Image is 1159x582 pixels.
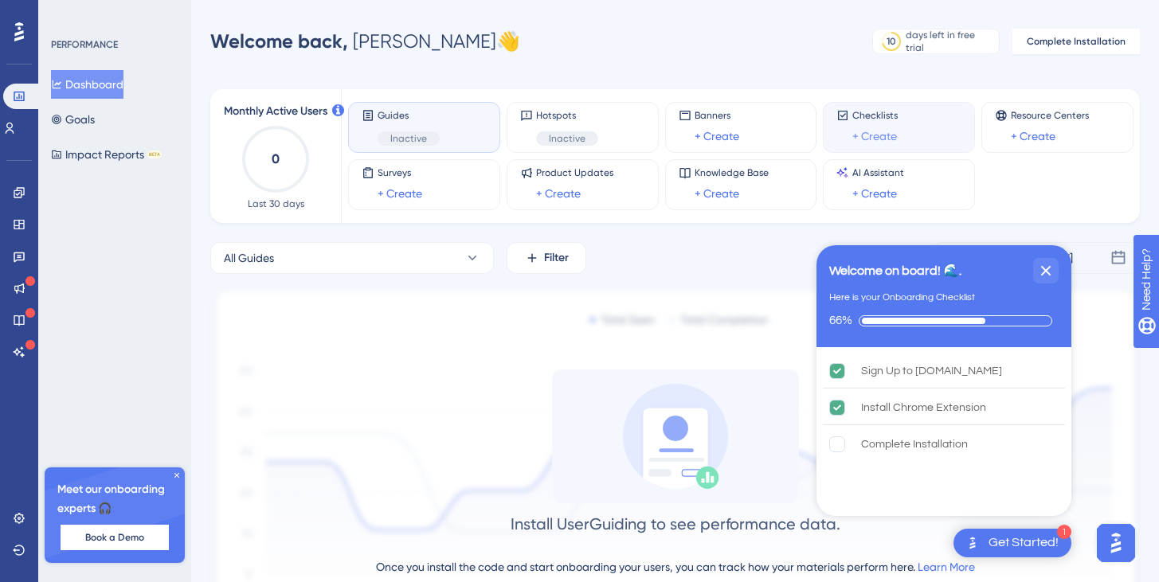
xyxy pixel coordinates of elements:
div: Complete Installation [861,435,968,454]
a: + Create [536,184,581,203]
div: Close Checklist [1033,258,1059,283]
span: All Guides [224,248,274,268]
span: Product Updates [536,166,613,179]
div: Get Started! [989,534,1059,552]
span: Last 30 days [248,197,304,210]
div: Install Chrome Extension is complete. [823,390,1065,425]
a: + Create [1011,127,1055,146]
div: Here is your Onboarding Checklist [829,290,975,306]
button: All Guides [210,242,494,274]
div: Checklist items [816,347,1071,511]
img: launcher-image-alternative-text [963,533,982,553]
text: 0 [272,151,280,166]
div: 10 [887,35,896,48]
div: 66% [829,314,852,328]
span: Guides [378,109,440,122]
a: + Create [852,184,897,203]
a: + Create [695,184,739,203]
div: 1 [1057,525,1071,539]
span: Complete Installation [1027,35,1126,48]
button: Impact ReportsBETA [51,140,162,169]
span: Checklists [852,109,898,122]
a: + Create [695,127,739,146]
button: Book a Demo [61,525,169,550]
span: Book a Demo [85,531,144,544]
span: Inactive [390,132,427,145]
span: Filter [544,248,569,268]
button: Goals [51,105,95,134]
span: Knowledge Base [695,166,769,179]
span: Surveys [378,166,422,179]
div: Install Chrome Extension [861,398,986,417]
a: + Create [378,184,422,203]
iframe: UserGuiding AI Assistant Launcher [1092,519,1140,567]
span: Banners [695,109,739,122]
div: days left in free trial [906,29,994,54]
div: Once you install the code and start onboarding your users, you can track how your materials perfo... [376,557,975,576]
div: BETA [147,150,162,158]
div: Checklist progress: 66% [829,314,1059,328]
span: Hotspots [536,109,598,122]
div: Complete Installation is incomplete. [823,427,1065,462]
button: Filter [507,242,586,274]
button: Complete Installation [1012,29,1140,54]
div: Checklist Container [816,245,1071,516]
span: Welcome back, [210,29,348,53]
div: Install UserGuiding to see performance data. [511,513,840,535]
div: PERFORMANCE [51,38,118,51]
span: Monthly Active Users [224,102,327,121]
div: [PERSON_NAME] 👋 [210,29,520,54]
span: Resource Centers [1011,109,1089,122]
span: Need Help? [37,4,100,23]
div: Welcome on board! 🌊. [829,261,961,280]
div: Open Get Started! checklist, remaining modules: 1 [953,529,1071,557]
div: Sign Up to UserGuiding.com is complete. [823,353,1065,389]
button: Dashboard [51,70,123,99]
a: Learn More [918,561,975,573]
div: Sign Up to [DOMAIN_NAME] [861,361,1002,381]
span: Meet our onboarding experts 🎧 [57,480,172,518]
a: + Create [852,127,897,146]
span: AI Assistant [852,166,904,179]
span: Inactive [549,132,585,145]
